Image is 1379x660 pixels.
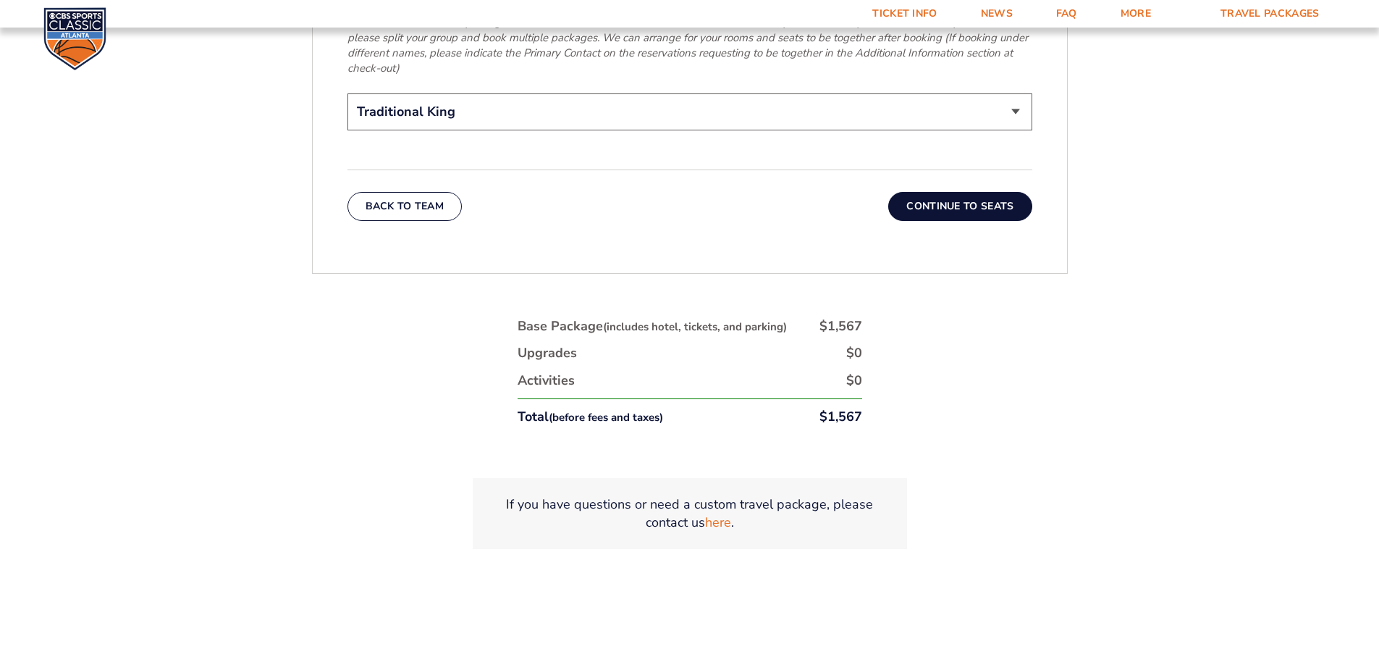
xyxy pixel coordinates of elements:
[846,372,862,390] div: $0
[518,408,663,426] div: Total
[888,192,1032,221] button: Continue To Seats
[518,344,577,362] div: Upgrades
[518,372,575,390] div: Activities
[846,344,862,362] div: $0
[819,317,862,335] div: $1,567
[518,317,787,335] div: Base Package
[549,410,663,425] small: (before fees and taxes)
[43,7,106,70] img: CBS Sports Classic
[603,319,787,334] small: (includes hotel, tickets, and parking)
[819,408,862,426] div: $1,567
[347,192,463,221] button: Back To Team
[705,514,731,532] a: here
[490,496,890,532] p: If you have questions or need a custom travel package, please contact us .
[347,15,1028,75] em: Please note: each travel package includes one hotel room/suite for the total number of People sel...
